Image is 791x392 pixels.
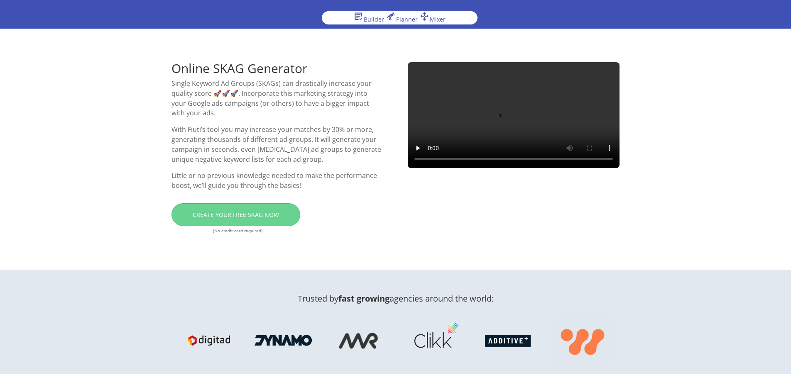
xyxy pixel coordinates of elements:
[697,12,711,20] a: Price
[171,295,620,307] h3: Trusted by agencies around the world:
[338,293,389,304] strong: fast growing
[120,12,147,20] a: Examples
[171,171,383,191] p: Little or no previous knowledge needed to make the performance boost, we’ll guide you through the...
[419,15,446,23] a: Mixer
[148,12,172,20] a: Affiliates
[171,125,383,171] p: With Fiuti’s tool you may increase your matches by 30% or more, generating thousands of different...
[107,12,118,20] a: FAQ
[713,12,727,20] a: Login
[171,62,383,79] h1: Online SKAG Generator
[171,79,383,125] p: Single Keyword Ad Groups (SKAGs) can drastically increase your quality score 🚀🚀🚀. Incorporate thi...
[213,226,383,236] div: (No credit card required)
[171,203,300,226] a: Create your free SKAG now
[353,15,384,23] a: Builder
[386,15,418,23] a: Planner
